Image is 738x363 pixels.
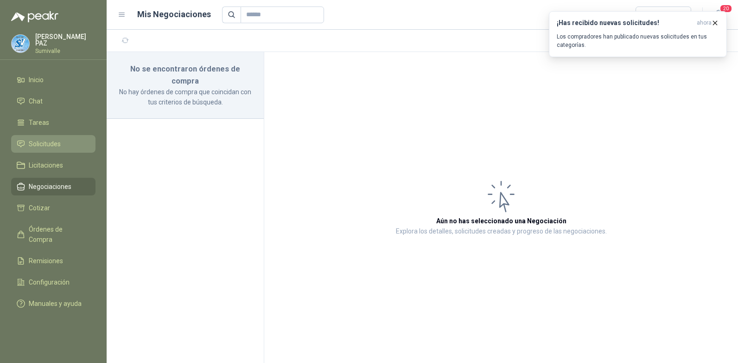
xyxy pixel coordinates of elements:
img: Logo peakr [11,11,58,22]
a: Configuración [11,273,95,291]
a: Remisiones [11,252,95,270]
h1: Mis Negociaciones [137,8,211,21]
span: Tareas [29,117,49,128]
span: Chat [29,96,43,106]
button: ¡Has recibido nuevas solicitudes!ahora Los compradores han publicado nuevas solicitudes en tus ca... [549,11,727,57]
span: Órdenes de Compra [29,224,87,245]
p: Los compradores han publicado nuevas solicitudes en tus categorías. [557,32,719,49]
span: ahora [697,19,712,27]
a: Inicio [11,71,95,89]
button: 20 [710,6,727,23]
a: Licitaciones [11,156,95,174]
a: Tareas [11,114,95,131]
a: Chat [11,92,95,110]
a: Negociaciones [11,178,95,195]
p: Sumivalle [35,48,95,54]
span: Solicitudes [29,139,61,149]
a: Cotizar [11,199,95,217]
a: Órdenes de Compra [11,220,95,248]
h3: ¡Has recibido nuevas solicitudes! [557,19,693,27]
a: Solicitudes [11,135,95,153]
p: No hay órdenes de compra que coincidan con tus criterios de búsqueda. [118,87,253,107]
span: Configuración [29,277,70,287]
h3: No se encontraron órdenes de compra [118,63,253,87]
span: Remisiones [29,256,63,266]
span: Inicio [29,75,44,85]
span: Todas [641,8,686,22]
p: [PERSON_NAME] PAZ [35,33,95,46]
h3: Aún no has seleccionado una Negociación [436,216,566,226]
span: Negociaciones [29,181,71,192]
p: Explora los detalles, solicitudes creadas y progreso de las negociaciones. [396,226,607,237]
span: Licitaciones [29,160,63,170]
img: Company Logo [12,35,29,52]
a: Manuales y ayuda [11,295,95,312]
span: Manuales y ayuda [29,298,82,309]
span: Cotizar [29,203,50,213]
span: 20 [719,4,732,13]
